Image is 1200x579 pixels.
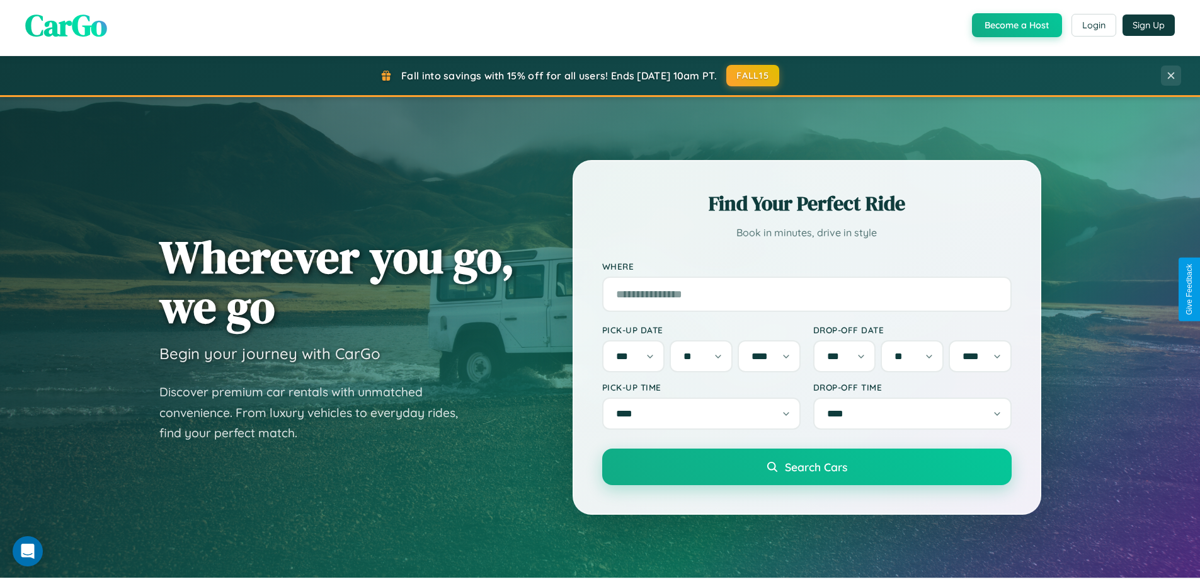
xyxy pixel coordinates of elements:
p: Discover premium car rentals with unmatched convenience. From luxury vehicles to everyday rides, ... [159,382,474,444]
h1: Wherever you go, we go [159,232,515,331]
label: Drop-off Date [813,324,1012,335]
span: CarGo [25,4,107,46]
h2: Find Your Perfect Ride [602,190,1012,217]
label: Pick-up Time [602,382,801,393]
button: Sign Up [1123,14,1175,36]
label: Drop-off Time [813,382,1012,393]
div: Open Intercom Messenger [13,536,43,566]
button: Login [1071,14,1116,37]
span: Search Cars [785,460,847,474]
button: Become a Host [972,13,1062,37]
button: Search Cars [602,449,1012,485]
label: Pick-up Date [602,324,801,335]
label: Where [602,261,1012,272]
h3: Begin your journey with CarGo [159,344,380,363]
button: FALL15 [726,65,779,86]
span: Fall into savings with 15% off for all users! Ends [DATE] 10am PT. [401,69,717,82]
div: Give Feedback [1185,264,1194,315]
p: Book in minutes, drive in style [602,224,1012,242]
